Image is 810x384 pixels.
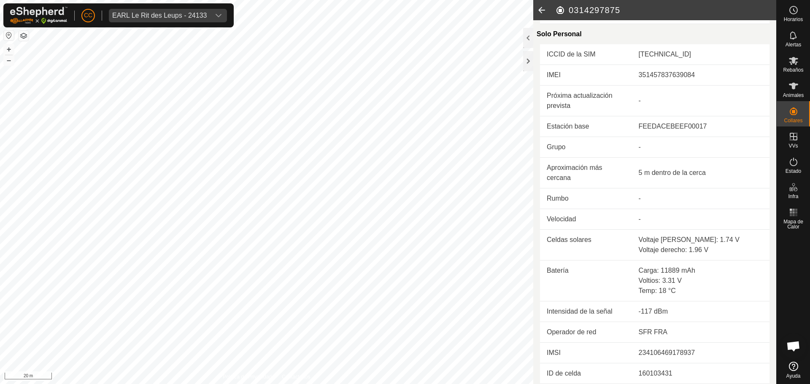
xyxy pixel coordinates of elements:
a: Contáctenos [282,373,310,381]
span: Horarios [784,17,803,22]
td: ID de celda [540,363,632,384]
div: Voltios: 3.31 V [639,276,763,286]
td: ICCID de la SIM [540,44,632,65]
div: Voltaje [PERSON_NAME]: 1.74 V [639,235,763,245]
td: 234106469178937 [632,343,769,363]
td: Operador de red [540,322,632,343]
td: IMEI [540,65,632,86]
td: [TECHNICAL_ID] [632,44,769,65]
td: 160103431 [632,363,769,384]
div: Carga: 11889 mAh [639,266,763,276]
td: Batería [540,260,632,301]
span: Ayuda [786,373,801,379]
td: Rumbo [540,188,632,209]
button: + [4,44,14,54]
div: Solo Personal [537,24,769,44]
a: Política de Privacidad [223,373,272,381]
h2: 0314297875 [555,5,776,15]
span: Mapa de Calor [779,219,808,229]
td: 5 m dentro de la cerca [632,158,769,188]
span: EARL Le Rit des Leups - 24133 [109,9,210,22]
button: Restablecer Mapa [4,30,14,40]
div: EARL Le Rit des Leups - 24133 [112,12,207,19]
span: Alertas [786,42,801,47]
div: Open chat [781,333,806,359]
td: - [632,86,769,116]
td: Celdas solares [540,230,632,260]
td: SFR FRA [632,322,769,343]
td: -117 dBm [632,301,769,322]
img: Logo Gallagher [10,7,67,24]
a: Ayuda [777,358,810,382]
button: – [4,55,14,65]
span: VVs [788,143,798,148]
span: Rebaños [783,67,803,73]
span: Infra [788,194,798,199]
span: CC [84,11,92,20]
span: Collares [784,118,802,123]
div: Voltaje derecho: 1.96 V [639,245,763,255]
td: Estación base [540,116,632,137]
td: IMSI [540,343,632,363]
td: Grupo [540,137,632,158]
div: Temp: 18 °C [639,286,763,296]
td: FEEDACEBEEF00017 [632,116,769,137]
td: - [632,188,769,209]
span: Estado [786,169,801,174]
td: Velocidad [540,209,632,230]
td: - [632,137,769,158]
div: dropdown trigger [210,9,227,22]
td: Próxima actualización prevista [540,86,632,116]
button: Capas del Mapa [19,31,29,41]
td: - [632,209,769,230]
td: 351457837639084 [632,65,769,86]
span: Animales [783,93,804,98]
td: Aproximación más cercana [540,158,632,188]
td: Intensidad de la señal [540,301,632,322]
